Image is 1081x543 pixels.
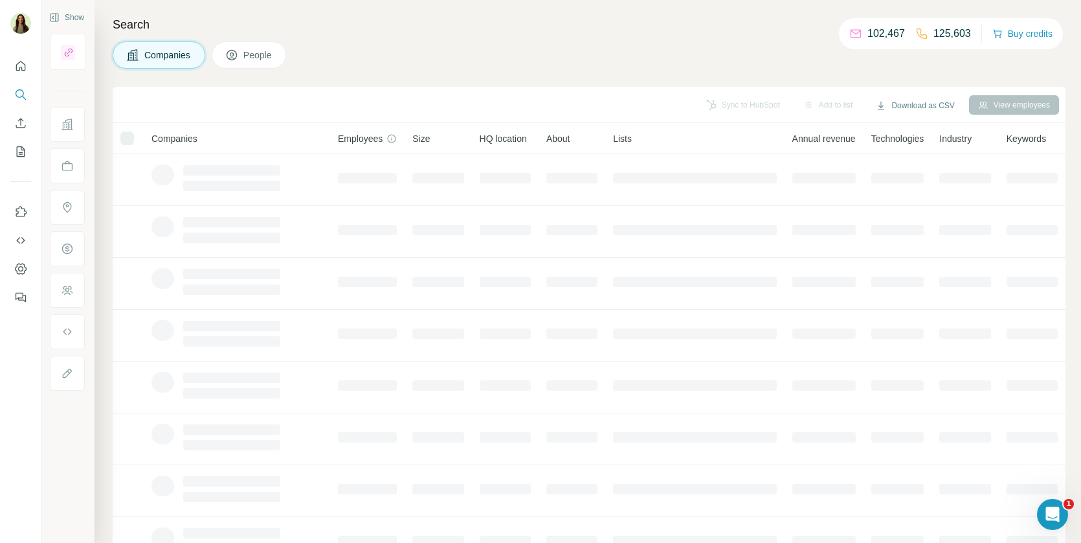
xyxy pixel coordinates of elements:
span: Companies [151,132,197,145]
span: People [243,49,273,62]
span: 1 [1064,499,1074,509]
button: Search [10,83,31,106]
button: Feedback [10,286,31,309]
h4: Search [113,16,1065,34]
p: 102,467 [867,26,905,41]
iframe: Intercom live chat [1037,499,1068,530]
button: My lists [10,140,31,163]
button: Use Surfe on LinkedIn [10,200,31,224]
span: Employees [338,132,383,145]
button: Show [40,8,93,27]
p: 125,603 [933,26,971,41]
button: Quick start [10,54,31,78]
button: Download as CSV [867,96,963,115]
span: Annual revenue [792,132,856,145]
span: Technologies [871,132,924,145]
span: Size [412,132,430,145]
span: HQ location [480,132,527,145]
span: Lists [613,132,632,145]
button: Buy credits [992,25,1053,43]
button: Enrich CSV [10,111,31,135]
button: Use Surfe API [10,229,31,252]
img: Avatar [10,13,31,34]
span: Industry [939,132,972,145]
span: About [546,132,570,145]
button: Dashboard [10,257,31,281]
span: Companies [144,49,192,62]
span: Keywords [1007,132,1046,145]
